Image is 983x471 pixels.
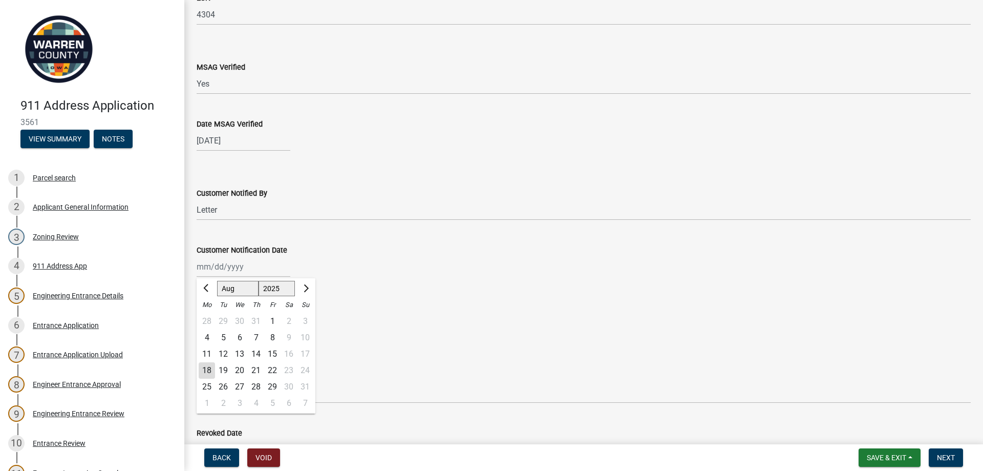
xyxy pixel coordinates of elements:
[8,288,25,304] div: 5
[215,313,231,330] div: 29
[264,395,281,412] div: 5
[264,362,281,379] div: 22
[248,297,264,313] div: Th
[20,117,164,127] span: 3561
[199,330,215,346] div: 4
[217,281,259,296] select: Select month
[231,379,248,395] div: 27
[8,199,25,215] div: 2
[248,346,264,362] div: Thursday, August 14, 2025
[264,313,281,330] div: 1
[215,330,231,346] div: 5
[199,346,215,362] div: 11
[231,395,248,412] div: 3
[201,280,213,297] button: Previous month
[231,379,248,395] div: Wednesday, August 27, 2025
[231,313,248,330] div: Wednesday, July 30, 2025
[231,313,248,330] div: 30
[248,313,264,330] div: 31
[197,130,290,151] input: mm/dd/yyyy
[231,346,248,362] div: Wednesday, August 13, 2025
[248,313,264,330] div: Thursday, July 31, 2025
[33,322,99,329] div: Entrance Application
[248,330,264,346] div: Thursday, August 7, 2025
[867,454,906,462] span: Save & Exit
[33,381,121,388] div: Engineer Entrance Approval
[248,379,264,395] div: Thursday, August 28, 2025
[259,281,295,296] select: Select year
[264,395,281,412] div: Friday, September 5, 2025
[231,297,248,313] div: We
[199,313,215,330] div: 28
[33,440,86,447] div: Entrance Review
[199,379,215,395] div: Monday, August 25, 2025
[248,395,264,412] div: 4
[264,330,281,346] div: 8
[199,362,215,379] div: 18
[33,174,76,181] div: Parcel search
[231,362,248,379] div: Wednesday, August 20, 2025
[215,313,231,330] div: Tuesday, July 29, 2025
[231,395,248,412] div: Wednesday, September 3, 2025
[197,190,267,197] label: Customer Notified By
[8,405,25,422] div: 9
[231,362,248,379] div: 20
[20,98,176,113] h4: 911 Address Application
[248,346,264,362] div: 14
[248,330,264,346] div: 7
[248,395,264,412] div: Thursday, September 4, 2025
[215,362,231,379] div: Tuesday, August 19, 2025
[199,297,215,313] div: Mo
[212,454,231,462] span: Back
[264,313,281,330] div: Friday, August 1, 2025
[33,203,129,211] div: Applicant General Information
[8,435,25,452] div: 10
[94,130,133,148] button: Notes
[199,313,215,330] div: Monday, July 28, 2025
[215,330,231,346] div: Tuesday, August 5, 2025
[8,346,25,363] div: 7
[197,64,245,71] label: MSAG Verified
[264,346,281,362] div: 15
[199,395,215,412] div: Monday, September 1, 2025
[264,379,281,395] div: Friday, August 29, 2025
[197,121,263,128] label: Date MSAG Verified
[33,262,87,270] div: 911 Address App
[33,351,123,358] div: Entrance Application Upload
[929,448,963,467] button: Next
[8,229,25,245] div: 3
[199,362,215,379] div: Monday, August 18, 2025
[264,379,281,395] div: 29
[199,330,215,346] div: Monday, August 4, 2025
[248,362,264,379] div: 21
[33,410,124,417] div: Engineering Entrance Review
[199,379,215,395] div: 25
[215,362,231,379] div: 19
[8,317,25,334] div: 6
[20,135,90,144] wm-modal-confirm: Summary
[197,439,290,460] input: mm/dd/yyyy
[33,292,123,299] div: Engineering Entrance Details
[199,395,215,412] div: 1
[264,297,281,313] div: Fr
[248,362,264,379] div: Thursday, August 21, 2025
[297,297,313,313] div: Su
[248,379,264,395] div: 28
[215,395,231,412] div: Tuesday, September 2, 2025
[937,454,955,462] span: Next
[197,256,290,277] input: mm/dd/yyyy
[204,448,239,467] button: Back
[264,330,281,346] div: Friday, August 8, 2025
[215,297,231,313] div: Tu
[299,280,311,297] button: Next month
[94,135,133,144] wm-modal-confirm: Notes
[197,247,287,254] label: Customer Notification Date
[264,362,281,379] div: Friday, August 22, 2025
[199,346,215,362] div: Monday, August 11, 2025
[215,346,231,362] div: Tuesday, August 12, 2025
[8,376,25,393] div: 8
[264,346,281,362] div: Friday, August 15, 2025
[8,258,25,274] div: 4
[215,395,231,412] div: 2
[859,448,921,467] button: Save & Exit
